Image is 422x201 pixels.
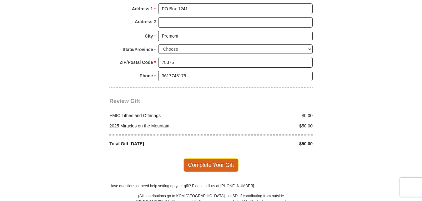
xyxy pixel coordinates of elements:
[106,112,211,119] div: EMIC Tithes and Offerings
[211,112,316,119] div: $0.00
[183,158,239,172] span: Complete Your Gift
[123,45,153,54] strong: State/Province
[109,183,313,189] p: Have questions or need help setting up your gift? Please call us at [PHONE_NUMBER].
[211,141,316,147] div: $50.00
[106,123,211,129] div: 2025 Miracles on the Mountain
[109,98,140,104] span: Review Gift
[140,71,153,80] strong: Phone
[211,123,316,129] div: $50.00
[145,32,153,40] strong: City
[135,17,156,26] strong: Address 2
[120,58,153,67] strong: ZIP/Postal Code
[106,141,211,147] div: Total Gift [DATE]
[132,4,153,13] strong: Address 1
